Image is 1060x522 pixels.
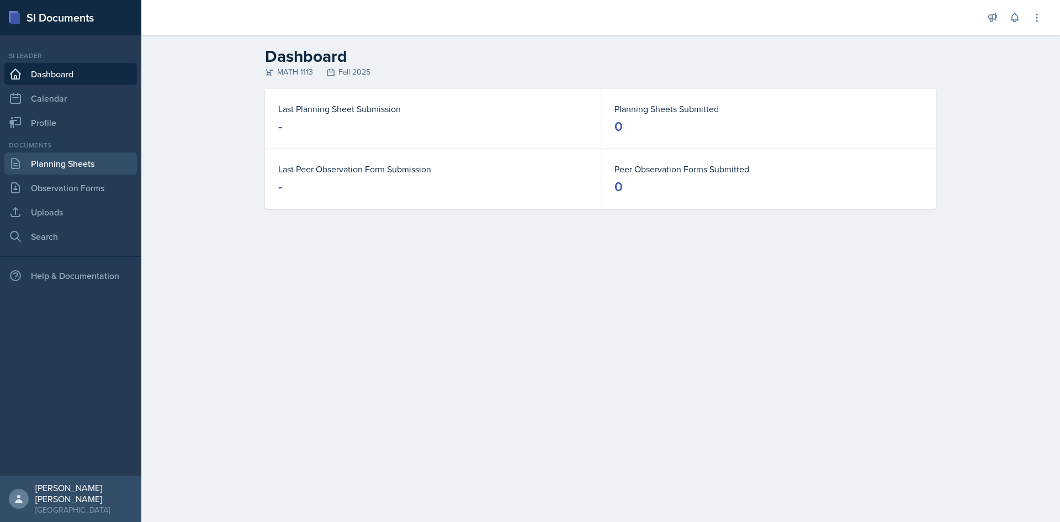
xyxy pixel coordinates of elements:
[4,112,137,134] a: Profile
[614,162,923,176] dt: Peer Observation Forms Submitted
[278,178,282,196] div: -
[278,102,587,115] dt: Last Planning Sheet Submission
[265,66,936,78] div: MATH 1113 Fall 2025
[614,178,623,196] div: 0
[278,162,587,176] dt: Last Peer Observation Form Submission
[35,482,132,504] div: [PERSON_NAME] [PERSON_NAME]
[35,504,132,515] div: [GEOGRAPHIC_DATA]
[614,102,923,115] dt: Planning Sheets Submitted
[4,201,137,223] a: Uploads
[4,140,137,150] div: Documents
[265,46,936,66] h2: Dashboard
[614,118,623,135] div: 0
[4,152,137,175] a: Planning Sheets
[4,63,137,85] a: Dashboard
[4,225,137,247] a: Search
[4,51,137,61] div: Si leader
[278,118,282,135] div: -
[4,177,137,199] a: Observation Forms
[4,265,137,287] div: Help & Documentation
[4,87,137,109] a: Calendar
